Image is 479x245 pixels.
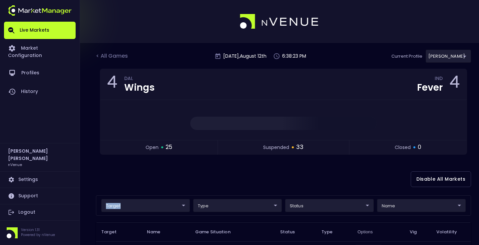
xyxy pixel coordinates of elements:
[411,171,471,187] button: Disable All Markets
[107,74,118,94] div: 4
[4,204,76,220] a: Logout
[147,229,169,235] span: Name
[21,227,55,232] p: Version 1.31
[321,229,341,235] span: Type
[4,172,76,188] a: Settings
[426,50,471,63] div: target
[4,227,76,238] div: Version 1.31Powered by nVenue
[223,53,266,60] p: [DATE] , August 12 th
[8,147,72,162] h2: [PERSON_NAME] [PERSON_NAME]
[377,199,466,212] div: target
[124,77,155,82] div: DAL
[4,188,76,204] a: Support
[285,199,374,212] div: target
[410,229,425,235] span: Vig
[4,82,76,101] a: History
[101,199,190,212] div: target
[435,77,443,82] div: IND
[436,229,466,235] span: Volatility
[263,144,289,151] span: suspended
[4,39,76,64] a: Market Configuration
[101,229,125,235] span: Target
[124,83,155,92] div: Wings
[391,53,422,60] p: Current Profile
[195,229,239,235] span: Game Situation
[352,222,404,241] th: Options
[96,52,129,61] div: < All Games
[296,143,303,152] span: 33
[193,199,282,212] div: target
[280,229,304,235] span: Status
[4,64,76,82] a: Profiles
[449,74,460,94] div: 4
[418,143,421,152] span: 0
[21,232,55,237] p: Powered by nVenue
[146,144,159,151] span: open
[8,5,72,16] img: logo
[166,143,172,152] span: 25
[4,22,76,39] a: Live Markets
[240,14,319,29] img: logo
[282,53,306,60] p: 6:38:23 PM
[395,144,411,151] span: closed
[417,83,443,92] div: Fever
[8,162,22,167] h3: nVenue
